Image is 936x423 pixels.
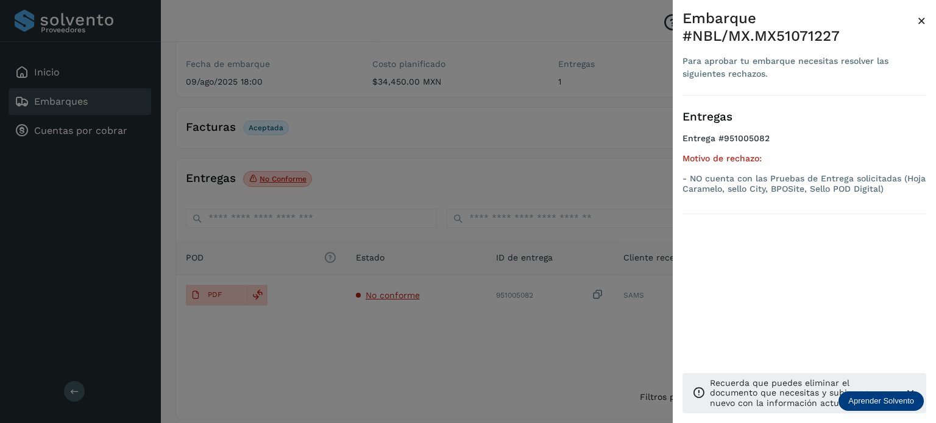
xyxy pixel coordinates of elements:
h4: Entrega #951005082 [682,133,926,153]
h3: Entregas [682,110,926,124]
p: Aprender Solvento [848,396,914,406]
div: Embarque #NBL/MX.MX51071227 [682,10,917,45]
button: Close [917,10,926,32]
span: × [917,12,926,29]
p: Recuerda que puedes eliminar el documento que necesitas y subir uno nuevo con la información actu... [710,378,895,408]
p: - NO cuenta con las Pruebas de Entrega solicitadas (Hoja Caramelo, sello City, BPOSite, Sello POD... [682,173,926,194]
div: Para aprobar tu embarque necesitas resolver las siguientes rechazos. [682,55,917,80]
h5: Motivo de rechazo: [682,153,926,164]
div: Aprender Solvento [838,391,924,411]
